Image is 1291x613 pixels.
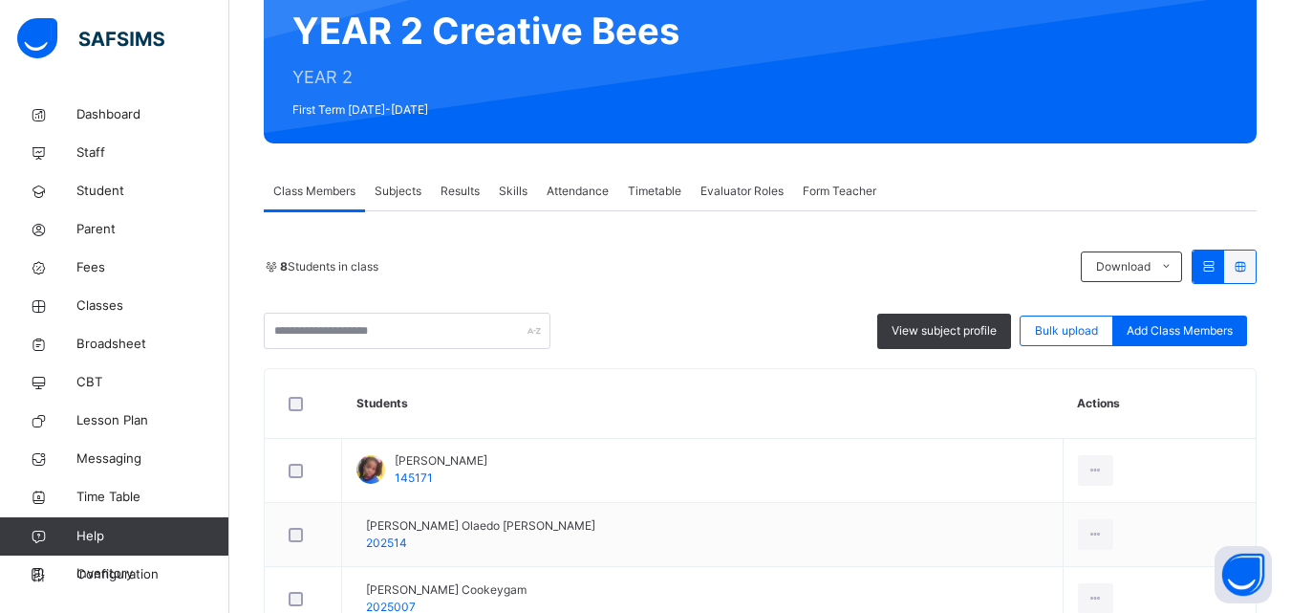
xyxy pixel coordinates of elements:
span: CBT [76,373,229,392]
span: [PERSON_NAME] [395,452,487,470]
span: Time Table [76,488,229,507]
span: Download [1096,258,1151,275]
button: Open asap [1215,546,1272,603]
th: Students [342,369,1064,439]
span: Fees [76,258,229,277]
img: safsims [17,18,164,58]
span: Broadsheet [76,335,229,354]
span: Attendance [547,183,609,200]
span: Bulk upload [1035,322,1098,339]
span: Dashboard [76,105,229,124]
span: Timetable [628,183,681,200]
span: Students in class [280,258,378,275]
span: Subjects [375,183,421,200]
span: Messaging [76,449,229,469]
span: Student [76,182,229,201]
span: Evaluator Roles [700,183,784,200]
span: Classes [76,296,229,316]
span: 145171 [395,471,433,485]
span: Results [441,183,480,200]
span: Form Teacher [803,183,876,200]
span: First Term [DATE]-[DATE] [292,101,679,119]
span: View subject profile [892,322,997,339]
span: [PERSON_NAME] Cookeygam [366,581,527,599]
span: Parent [76,220,229,239]
span: Skills [499,183,527,200]
span: Add Class Members [1127,322,1233,339]
span: Staff [76,143,229,163]
span: Configuration [76,565,228,584]
span: Help [76,527,228,546]
span: [PERSON_NAME] Olaedo [PERSON_NAME] [366,517,595,535]
b: 8 [280,259,288,274]
span: Class Members [273,183,355,200]
th: Actions [1063,369,1256,439]
span: Lesson Plan [76,411,229,430]
span: 202514 [366,536,407,550]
